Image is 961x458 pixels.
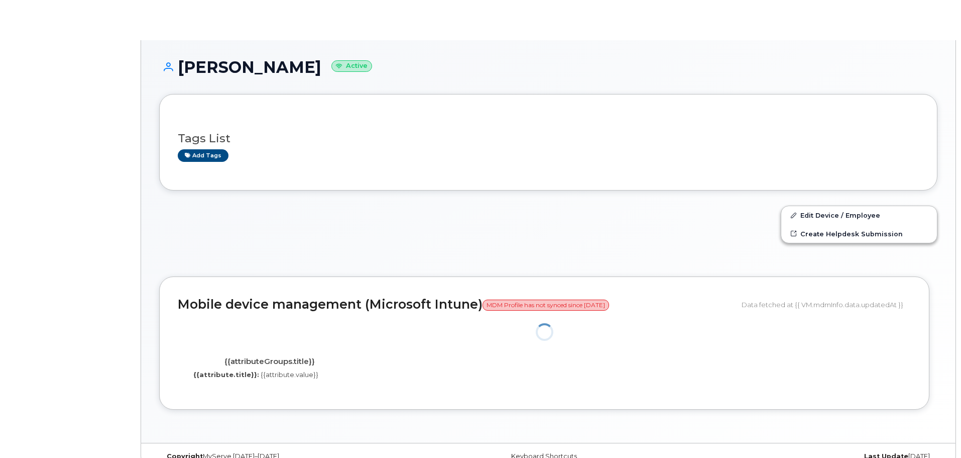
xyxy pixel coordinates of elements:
h3: Tags List [178,132,919,145]
small: Active [331,60,372,72]
h1: [PERSON_NAME] [159,58,937,76]
a: Edit Device / Employee [781,206,937,224]
h2: Mobile device management (Microsoft Intune) [178,298,734,312]
span: MDM Profile has not synced since [DATE] [483,300,609,311]
h4: {{attributeGroups.title}} [185,357,353,366]
a: Add tags [178,149,228,162]
label: {{attribute.title}}: [193,370,259,380]
span: {{attribute.value}} [261,371,318,379]
div: Data fetched at {{ VM.mdmInfo.data.updatedAt }} [742,295,911,314]
a: Create Helpdesk Submission [781,225,937,243]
